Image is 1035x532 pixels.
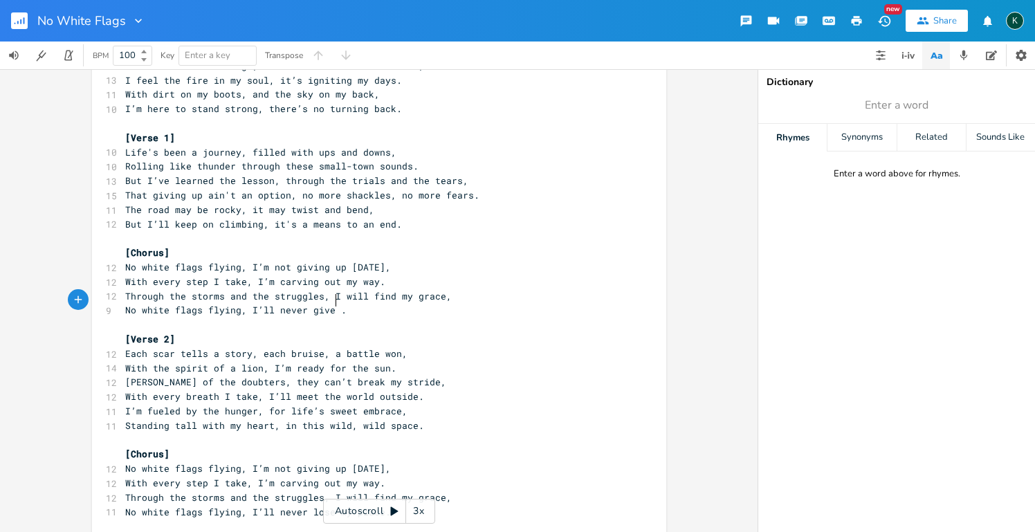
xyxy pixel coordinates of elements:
span: [Verse 2] [125,333,175,345]
span: When the sun rises high, and the heat starts to blaze, [125,59,424,72]
div: Transpose [265,51,303,59]
div: Autoscroll [323,499,435,524]
span: I’m fueled by the hunger, for life’s sweet embrace, [125,405,407,417]
div: Koval [1006,12,1024,30]
span: No White Flags [37,15,126,27]
span: With the spirit of a lion, I’m ready for the sun. [125,362,396,374]
div: Synonyms [827,124,896,152]
button: Share [906,10,968,32]
span: Through the storms and the struggles, I will find my grace, [125,491,452,504]
div: BPM [93,52,109,59]
div: Dictionary [767,77,1027,87]
button: K [1006,5,1024,37]
span: With dirt on my boots, and the sky on my back, [125,88,380,100]
span: [Chorus] [125,246,170,259]
span: With every step I take, I’m carving out my way. [125,477,385,489]
span: I feel the fire in my soul, it’s igniting my days. [125,74,402,86]
span: The road may be rocky, it may twist and bend, [125,203,374,216]
span: I’m here to stand strong, there’s no turning back. [125,102,402,115]
span: Each scar tells a story, each bruise, a battle won, [125,347,407,360]
div: Key [161,51,174,59]
span: But I’ve learned the lesson, through the trials and the tears, [125,174,468,187]
span: Through the storms and the struggles, I will find my grace, [125,290,452,302]
span: But I’ll keep on climbing, it's a means to an end. [125,218,402,230]
span: Standing tall with my heart, in this wild, wild space. [125,419,424,432]
span: No white flags flying, I’m not giving up [DATE], [125,462,391,475]
span: [Verse 1] [125,131,175,144]
span: That giving up ain't an option, no more shackles, no more fears. [125,189,479,201]
span: [Chorus] [125,448,170,460]
button: New [870,8,898,33]
span: Enter a word [865,98,928,113]
div: 3x [406,499,431,524]
span: Enter a key [185,49,230,62]
span: With every breath I take, I’ll meet the world outside. [125,390,424,403]
div: Rhymes [758,124,827,152]
div: Sounds Like [967,124,1035,152]
div: New [884,4,902,15]
span: No white flags flying, I’ll never give . [125,304,347,316]
span: Life's been a journey, filled with ups and downs, [125,146,396,158]
span: [PERSON_NAME] of the doubters, they can’t break my stride, [125,376,446,388]
span: No white flags flying, I’ll never lose my place. [125,506,391,518]
div: Enter a word above for rhymes. [834,168,960,180]
div: Related [897,124,966,152]
span: Rolling like thunder through these small-town sounds. [125,160,419,172]
div: Share [933,15,957,27]
span: With every step I take, I’m carving out my way. [125,275,385,288]
span: No white flags flying, I’m not giving up [DATE], [125,261,391,273]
